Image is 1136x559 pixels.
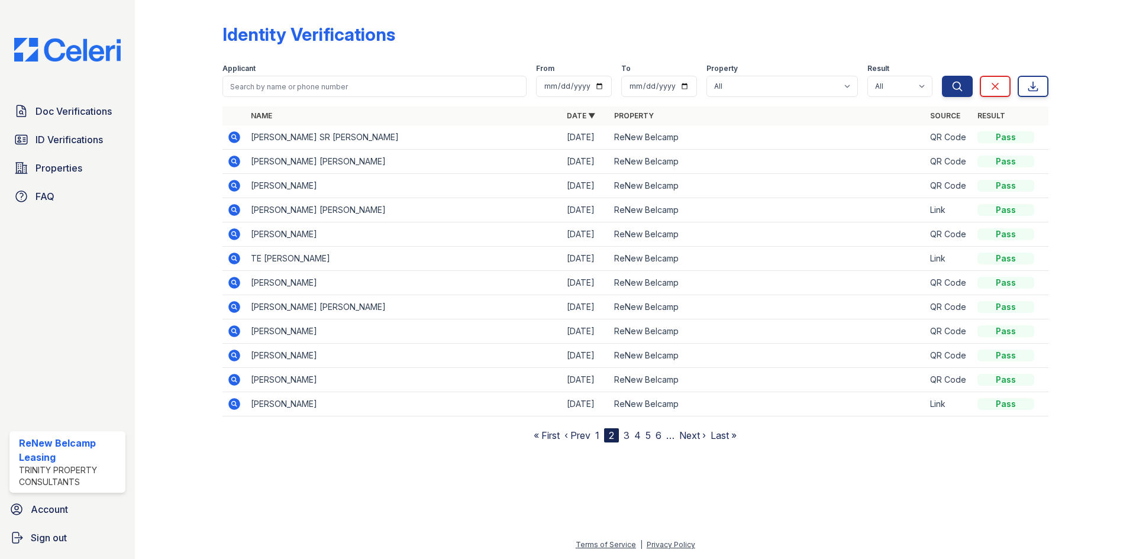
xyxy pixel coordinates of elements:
td: [PERSON_NAME] [246,271,562,295]
a: Account [5,497,130,521]
td: ReNew Belcamp [609,125,925,150]
a: 6 [656,429,661,441]
td: [DATE] [562,392,609,416]
div: Pass [977,253,1034,264]
td: [DATE] [562,368,609,392]
div: Identity Verifications [222,24,395,45]
td: [PERSON_NAME] [246,174,562,198]
td: ReNew Belcamp [609,319,925,344]
div: ReNew Belcamp Leasing [19,436,121,464]
div: Pass [977,228,1034,240]
td: ReNew Belcamp [609,392,925,416]
td: [PERSON_NAME] [246,392,562,416]
a: Terms of Service [576,540,636,549]
td: Link [925,198,973,222]
td: ReNew Belcamp [609,222,925,247]
span: Sign out [31,531,67,545]
td: QR Code [925,150,973,174]
td: ReNew Belcamp [609,271,925,295]
td: ReNew Belcamp [609,198,925,222]
td: [PERSON_NAME] [246,368,562,392]
td: [PERSON_NAME] [246,344,562,368]
td: [DATE] [562,295,609,319]
a: Date ▼ [567,111,595,120]
td: ReNew Belcamp [609,150,925,174]
td: ReNew Belcamp [609,247,925,271]
td: [DATE] [562,271,609,295]
td: QR Code [925,368,973,392]
td: [DATE] [562,344,609,368]
div: | [640,540,643,549]
span: … [666,428,674,442]
a: Result [977,111,1005,120]
td: Link [925,392,973,416]
div: Pass [977,325,1034,337]
label: Applicant [222,64,256,73]
td: QR Code [925,125,973,150]
a: Next › [679,429,706,441]
td: QR Code [925,344,973,368]
a: 5 [646,429,651,441]
a: Last » [711,429,737,441]
div: 2 [604,428,619,442]
td: [PERSON_NAME] [PERSON_NAME] [246,198,562,222]
td: [DATE] [562,198,609,222]
a: Properties [9,156,125,180]
td: ReNew Belcamp [609,368,925,392]
input: Search by name or phone number [222,76,527,97]
a: FAQ [9,185,125,208]
td: [DATE] [562,150,609,174]
span: Doc Verifications [35,104,112,118]
div: Pass [977,156,1034,167]
td: [PERSON_NAME] [PERSON_NAME] [246,150,562,174]
td: [DATE] [562,247,609,271]
td: ReNew Belcamp [609,295,925,319]
label: From [536,64,554,73]
span: FAQ [35,189,54,203]
td: QR Code [925,174,973,198]
a: Property [614,111,654,120]
span: ID Verifications [35,133,103,147]
div: Pass [977,131,1034,143]
a: ‹ Prev [564,429,590,441]
td: ReNew Belcamp [609,344,925,368]
span: Account [31,502,68,516]
img: CE_Logo_Blue-a8612792a0a2168367f1c8372b55b34899dd931a85d93a1a3d3e32e68fde9ad4.png [5,38,130,62]
span: Properties [35,161,82,175]
a: Privacy Policy [647,540,695,549]
div: Pass [977,350,1034,361]
a: ID Verifications [9,128,125,151]
td: [PERSON_NAME] [246,319,562,344]
a: Doc Verifications [9,99,125,123]
td: [PERSON_NAME] [PERSON_NAME] [246,295,562,319]
a: 1 [595,429,599,441]
td: QR Code [925,295,973,319]
div: Pass [977,398,1034,410]
td: [PERSON_NAME] [246,222,562,247]
div: Pass [977,204,1034,216]
a: 3 [624,429,630,441]
a: 4 [634,429,641,441]
div: Pass [977,277,1034,289]
td: QR Code [925,222,973,247]
label: Property [706,64,738,73]
a: Name [251,111,272,120]
td: QR Code [925,271,973,295]
label: Result [867,64,889,73]
td: ReNew Belcamp [609,174,925,198]
a: « First [534,429,560,441]
label: To [621,64,631,73]
td: [DATE] [562,319,609,344]
div: Trinity Property Consultants [19,464,121,488]
td: [DATE] [562,174,609,198]
div: Pass [977,301,1034,313]
td: QR Code [925,319,973,344]
td: Link [925,247,973,271]
td: TE [PERSON_NAME] [246,247,562,271]
div: Pass [977,180,1034,192]
td: [DATE] [562,222,609,247]
a: Sign out [5,526,130,550]
a: Source [930,111,960,120]
td: [DATE] [562,125,609,150]
div: Pass [977,374,1034,386]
